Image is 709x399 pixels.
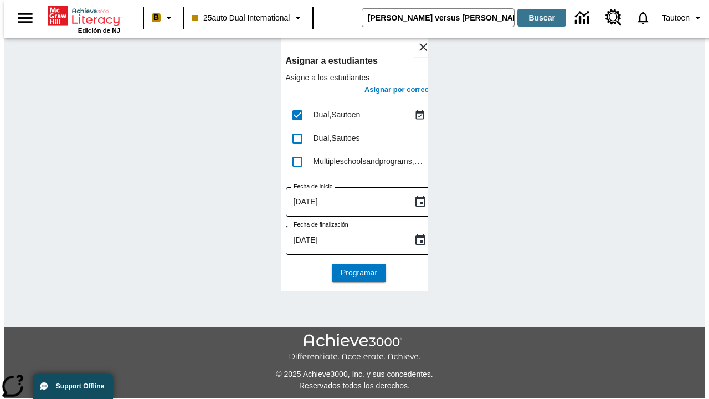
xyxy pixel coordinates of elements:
[286,72,433,83] p: Asigne a los estudiantes
[517,9,566,27] button: Buscar
[294,182,333,191] label: Fecha de inicio
[412,107,428,124] button: Asignado 18 sept al 18 sept
[568,3,599,33] a: Centro de información
[409,191,431,213] button: Choose date, selected date is 18 sep 2025
[56,382,104,390] span: Support Offline
[48,5,120,27] a: Portada
[48,4,120,34] div: Portada
[9,2,42,34] button: Abrir el menú lateral
[286,53,433,69] h6: Asignar a estudiantes
[314,109,412,121] div: Dual, Sautoen
[362,9,514,27] input: Buscar campo
[188,8,309,28] button: Clase: 25auto Dual International, Selecciona una clase
[314,156,428,167] div: Multipleschoolsandprograms, Sautoen
[314,132,428,144] div: Dual, Sautoes
[4,380,705,392] p: Reservados todos los derechos.
[662,12,690,24] span: Tautoen
[289,334,420,362] img: Achieve3000 Differentiate Accelerate Achieve
[314,156,443,166] span: Multipleschoolsandprograms , Sautoen
[192,12,290,24] span: 25auto Dual International
[153,11,159,24] span: B
[332,264,386,282] button: Programar
[33,374,113,399] button: Support Offline
[364,84,429,96] h6: Asignar por correo
[599,3,629,33] a: Centro de recursos, Se abrirá en una pestaña nueva.
[629,3,657,32] a: Notificaciones
[657,8,709,28] button: Perfil/Configuración
[281,33,428,291] div: lesson details
[4,369,705,380] p: © 2025 Achieve3000, Inc. y sus concedentes.
[414,38,433,57] button: Cerrar
[314,134,360,142] span: Dual , Sautoes
[286,187,405,217] input: DD-MMMM-YYYY
[147,8,180,28] button: Boost El color de la clase es melocotón. Cambiar el color de la clase.
[314,110,361,119] span: Dual , Sautoen
[78,27,120,34] span: Edición de NJ
[341,267,377,279] span: Programar
[361,83,433,99] button: Asignar por correo
[409,229,431,251] button: Choose date, selected date is 18 sep 2025
[294,221,348,229] label: Fecha de finalización
[286,226,405,255] input: DD-MMMM-YYYY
